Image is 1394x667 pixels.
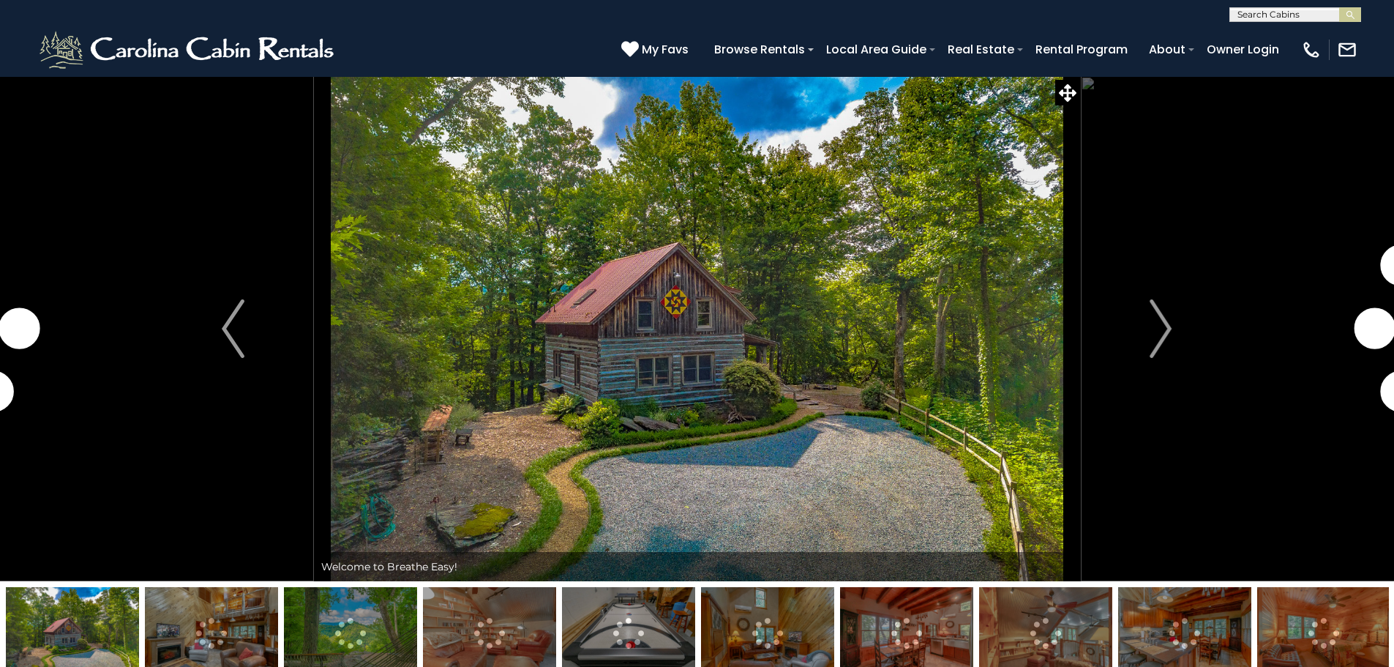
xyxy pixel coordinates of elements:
button: Previous [152,76,313,581]
button: Next [1080,76,1241,581]
img: arrow [1150,299,1172,358]
span: My Favs [642,40,689,59]
a: Browse Rentals [707,37,812,62]
div: Welcome to Breathe Easy! [314,552,1081,581]
img: phone-regular-white.png [1301,40,1322,60]
a: About [1142,37,1193,62]
img: mail-regular-white.png [1337,40,1357,60]
img: White-1-2.png [37,28,340,72]
a: Owner Login [1199,37,1286,62]
a: Real Estate [940,37,1022,62]
a: My Favs [621,40,692,59]
a: Rental Program [1028,37,1135,62]
img: arrow [222,299,244,358]
a: Local Area Guide [819,37,934,62]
